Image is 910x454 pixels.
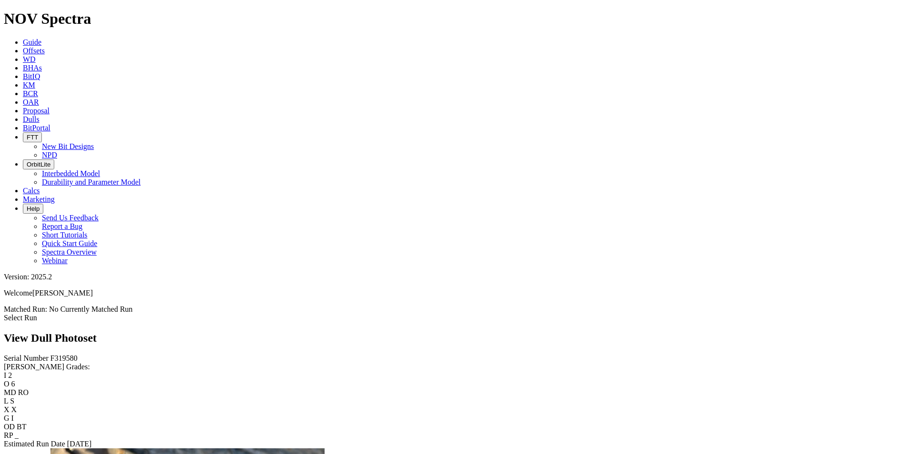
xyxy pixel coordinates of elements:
[4,289,906,297] p: Welcome
[11,414,14,422] span: I
[4,371,6,379] label: I
[4,397,8,405] label: L
[23,159,54,169] button: OrbitLite
[23,98,39,106] a: OAR
[23,55,36,63] a: WD
[4,363,906,371] div: [PERSON_NAME] Grades:
[23,38,41,46] a: Guide
[42,214,99,222] a: Send Us Feedback
[23,204,43,214] button: Help
[23,132,42,142] button: FTT
[32,289,93,297] span: [PERSON_NAME]
[42,142,94,150] a: New Bit Designs
[23,72,40,80] a: BitIQ
[42,231,88,239] a: Short Tutorials
[50,354,78,362] span: F319580
[18,388,29,396] span: RO
[4,414,10,422] label: G
[23,187,40,195] a: Calcs
[4,305,47,313] span: Matched Run:
[67,440,92,448] span: [DATE]
[42,239,97,247] a: Quick Start Guide
[4,380,10,388] label: O
[4,354,49,362] label: Serial Number
[42,222,82,230] a: Report a Bug
[23,64,42,72] a: BHAs
[27,134,38,141] span: FTT
[4,405,10,414] label: X
[10,397,14,405] span: S
[23,115,40,123] a: Dulls
[42,248,97,256] a: Spectra Overview
[11,380,15,388] span: 6
[4,388,16,396] label: MD
[4,10,906,28] h1: NOV Spectra
[49,305,133,313] span: No Currently Matched Run
[23,81,35,89] a: KM
[27,205,40,212] span: Help
[15,431,19,439] span: _
[11,405,17,414] span: X
[17,423,26,431] span: BT
[42,257,68,265] a: Webinar
[8,371,12,379] span: 2
[4,314,37,322] a: Select Run
[4,332,906,345] h2: View Dull Photoset
[4,440,65,448] label: Estimated Run Date
[23,47,45,55] a: Offsets
[42,169,100,178] a: Interbedded Model
[23,195,55,203] a: Marketing
[42,151,57,159] a: NPD
[23,124,50,132] a: BitPortal
[4,431,13,439] label: RP
[4,423,15,431] label: OD
[27,161,50,168] span: OrbitLite
[23,107,49,115] a: Proposal
[23,89,38,98] a: BCR
[4,273,906,281] div: Version: 2025.2
[42,178,141,186] a: Durability and Parameter Model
